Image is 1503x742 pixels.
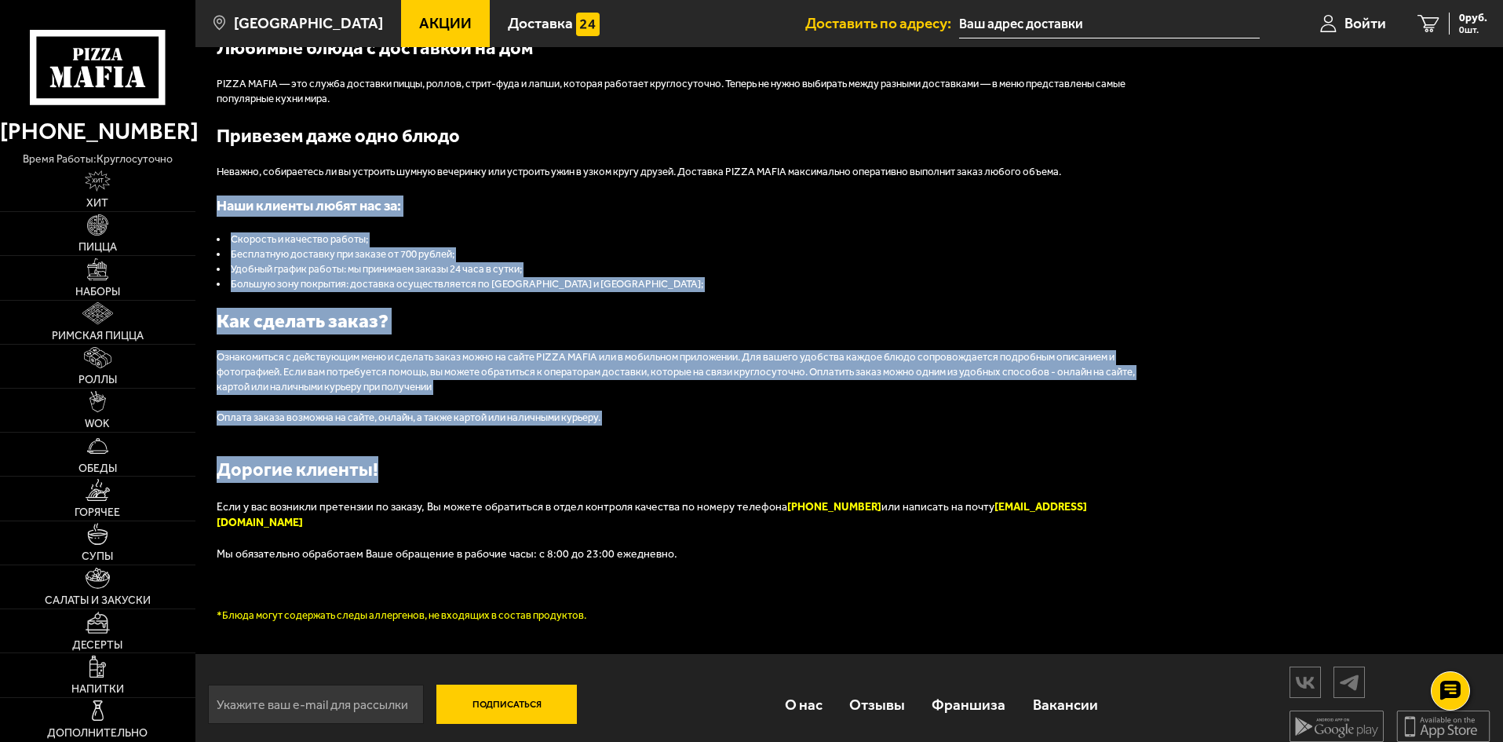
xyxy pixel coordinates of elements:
span: Десерты [72,640,122,651]
a: О нас [771,679,835,730]
button: Подписаться [436,685,578,724]
input: Укажите ваш e-mail для рассылки [208,685,424,724]
span: Если у вас возникли претензии по заказу, Вы можете обратиться в отдел контроля качества по номеру... [217,500,787,514]
span: WOK [85,419,110,429]
b: Любимые блюда с доставкой на дом [217,37,533,59]
span: Супы [82,551,113,562]
p: Ознакомиться с действующим меню и сделать заказ можно на сайте PIZZA MAFIA или в мобильном прилож... [217,350,1158,395]
span: Наши клиенты любят нас за: [217,197,401,214]
p: Оплата заказа возможна на сайте, онлайн, а также картой или наличными курьеру. [217,411,1158,426]
img: 15daf4d41897b9f0e9f617042186c801.svg [576,13,600,36]
span: Доставить по адресу: [805,16,959,31]
span: Напитки [71,684,124,695]
span: 0 руб. [1459,13,1487,24]
a: Вакансии [1020,679,1111,730]
a: Отзывы [836,679,918,730]
span: Акции [419,16,472,31]
span: Римская пицца [52,331,144,342]
span: Наборы [75,287,120,298]
b: Привезем даже одно блюдо [217,125,460,147]
li: Удобный график работы: мы принимаем заказы 24 часа в сутки; [217,262,1158,277]
li: Скорость и качество работы; [217,232,1158,247]
span: Пицца [78,242,117,253]
img: tg [1334,669,1364,696]
a: Франшиза [918,679,1019,730]
span: Войти [1344,16,1386,31]
span: Мы обязательно обработаем Ваше обращение в рабочие часы: с 8:00 до 23:00 ежедневно. [217,547,677,561]
span: Роллы [78,375,117,386]
input: Ваш адрес доставки [959,9,1260,38]
p: Неважно, собираетесь ли вы устроить шумную вечеринку или устроить ужин в узком кругу друзей. Дост... [217,165,1158,180]
font: [PHONE_NUMBER] [787,500,881,514]
span: Доставка [508,16,573,31]
span: Дополнительно [47,728,148,739]
span: Салаты и закуски [45,595,151,606]
b: Как сделать заказ? [217,310,389,332]
span: Хит [86,198,108,209]
span: [GEOGRAPHIC_DATA] [234,16,383,31]
b: [EMAIL_ADDRESS][DOMAIN_NAME] [217,500,1087,529]
p: PIZZA MAFIA — это служба доставки пиццы, роллов, стрит-фуда и лапши, которая работает круглосуточ... [217,77,1158,107]
li: Бесплатную доставку при заказе от 700 рублей; [217,247,1158,262]
span: Обеды [78,463,117,474]
span: Горячее [75,507,120,518]
font: *Блюда могут содержать следы аллергенов, не входящих в состав продуктов. [217,609,586,621]
img: vk [1290,669,1320,696]
li: Большую зону покрытия: доставка осуществляется по [GEOGRAPHIC_DATA] и [GEOGRAPHIC_DATA]; [217,277,1158,292]
span: или написать на почту [217,500,1087,529]
b: Дорогие клиенты! [217,459,378,481]
span: 0 шт. [1459,25,1487,35]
